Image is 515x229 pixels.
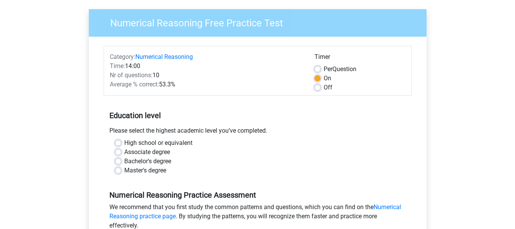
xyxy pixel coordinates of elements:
[124,157,171,166] label: Bachelor's degree
[110,81,159,88] span: Average % correct:
[135,53,193,60] a: Numerical Reasoning
[104,71,309,80] div: 10
[124,166,166,175] label: Master's degree
[110,62,125,70] span: Time:
[104,126,412,138] div: Please select the highest academic level you’ve completed.
[324,83,332,92] label: Off
[124,138,193,148] label: High school or equivalent
[324,65,332,73] span: Per
[109,108,406,123] h5: Education level
[101,14,421,29] h3: Numerical Reasoning Free Practice Test
[324,65,356,74] label: Question
[104,62,309,71] div: 14:00
[324,74,331,83] label: On
[110,53,135,60] span: Category:
[109,190,406,200] h5: Numerical Reasoning Practice Assessment
[314,52,406,65] div: Timer
[110,71,152,79] span: Nr of questions:
[124,148,170,157] label: Associate degree
[104,80,309,89] div: 53.3%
